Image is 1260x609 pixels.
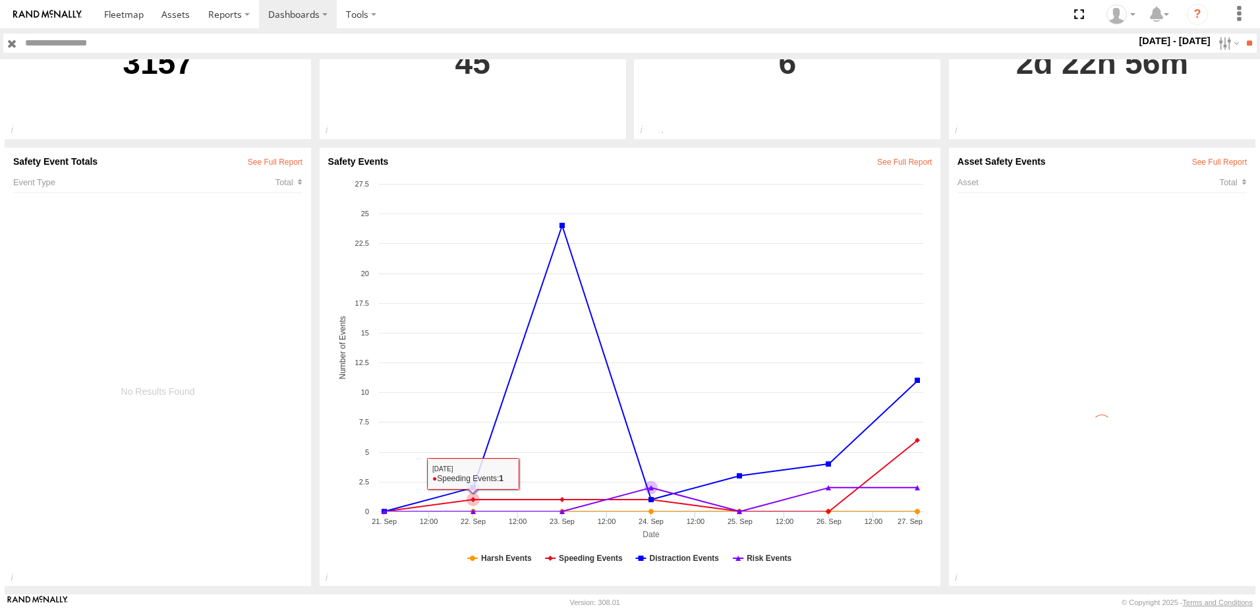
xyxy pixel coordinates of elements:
[559,554,623,563] tspan: Speeding Events
[728,517,753,525] tspan: 25. Sep
[461,517,486,525] tspan: 22. Sep
[1183,598,1253,606] a: Terms and Conditions
[337,316,347,379] tspan: Number of Events
[1220,177,1247,187] div: Click to Sort
[364,507,368,515] tspan: 0
[7,596,68,609] a: Visit our Website
[360,388,368,396] tspan: 10
[358,478,368,486] tspan: 2.5
[328,32,617,130] a: 45
[275,177,302,187] div: Click to Sort
[1187,4,1208,25] i: ?
[1102,5,1140,24] div: Yerlin Castro
[358,418,368,426] tspan: 7.5
[775,517,793,525] text: 12:00
[481,554,532,563] tspan: Harsh Events
[355,359,368,366] tspan: 12.5
[958,177,1220,187] div: Asset
[13,156,302,167] div: Safety Event Totals
[898,517,923,525] tspan: 27. Sep
[1136,34,1213,48] label: [DATE] - [DATE]
[958,32,1247,130] a: 2d 22h 56m
[550,517,575,525] tspan: 23. Sep
[508,517,527,525] text: 12:00
[634,125,662,139] div: Total number of Risk events reported within the specified date range and applied filters
[1122,598,1253,606] div: © Copyright 2025 -
[597,517,616,525] text: 12:00
[13,32,302,130] div: 3157
[864,517,882,525] text: 12:00
[686,517,704,525] text: 12:00
[360,210,368,217] tspan: 25
[13,10,82,19] img: rand-logo.svg
[643,32,932,130] a: 6
[5,572,33,587] div: Total number of safety events per category within the specified date range and applied filters
[570,598,620,606] div: Version: 308.01
[949,125,977,139] div: Total driving time within the specified date range and applied filters
[958,156,1247,167] div: Asset Safety Events
[355,299,368,307] tspan: 17.5
[364,448,368,456] tspan: 5
[320,572,348,587] div: Safety events reported the specified date range and applied filters
[360,329,368,337] tspan: 15
[372,517,397,525] tspan: 21. Sep
[1213,34,1242,53] label: Search Filter Options
[355,180,368,188] tspan: 27.5
[5,125,33,139] div: The average number of safety events reported per 100 within the specified date range and applied ...
[13,177,275,187] div: Event Type
[747,554,791,563] tspan: Risk Events
[949,572,977,587] div: Total number of safety events reported by asset within the specified date range and applied filters
[355,239,368,247] tspan: 22.5
[320,125,348,139] div: Total number of Distraction events reported within the specified date range and applied filters
[360,270,368,277] tspan: 20
[639,517,664,525] tspan: 24. Sep
[649,554,719,563] tspan: Distraction Events
[643,530,660,539] tspan: Date
[419,517,438,525] text: 12:00
[877,158,932,167] a: View All Events in Safety Report
[816,517,842,525] tspan: 26. Sep
[328,156,932,167] div: Safety Events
